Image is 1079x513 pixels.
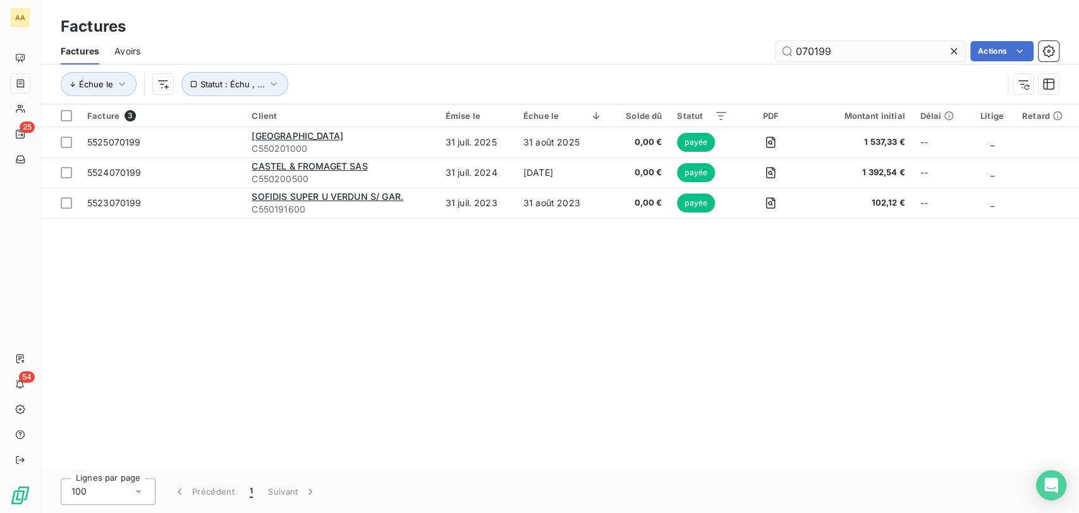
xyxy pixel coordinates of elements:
[920,111,962,121] div: Délai
[990,197,994,208] span: _
[252,161,367,171] span: CASTEL & FROMAGET SAS
[71,485,87,498] span: 100
[1022,111,1071,121] div: Retard
[87,167,142,178] span: 5524070199
[618,136,662,149] span: 0,00 €
[618,111,662,121] div: Solde dû
[61,15,126,38] h3: Factures
[814,166,905,179] span: 1 392,54 €
[677,194,715,213] span: payée
[252,130,343,141] span: [GEOGRAPHIC_DATA]
[523,111,602,121] div: Échue le
[516,158,610,188] td: [DATE]
[516,188,610,218] td: 31 août 2023
[814,111,905,121] div: Montant initial
[814,136,905,149] span: 1 537,33 €
[114,45,140,58] span: Avoirs
[20,121,35,133] span: 25
[677,111,727,121] div: Statut
[125,110,136,121] span: 3
[438,127,516,158] td: 31 juil. 2025
[1036,470,1066,500] div: Open Intercom Messenger
[252,111,430,121] div: Client
[166,478,242,505] button: Précédent
[200,79,265,89] span: Statut : Échu , ...
[618,197,662,209] span: 0,00 €
[970,41,1033,61] button: Actions
[977,111,1007,121] div: Litige
[743,111,799,121] div: PDF
[776,41,965,61] input: Rechercher
[913,188,970,218] td: --
[618,166,662,179] span: 0,00 €
[10,485,30,505] img: Logo LeanPay
[61,72,137,96] button: Échue le
[87,197,142,208] span: 5523070199
[252,203,430,216] span: C550191600
[87,137,141,147] span: 5525070199
[913,158,970,188] td: --
[446,111,508,121] div: Émise le
[10,8,30,28] div: AA
[252,191,403,202] span: SOFIDIS SUPER U VERDUN S/ GAR.
[814,197,905,209] span: 102,12 €
[677,163,715,182] span: payée
[677,133,715,152] span: payée
[252,142,430,155] span: C550201000
[87,111,119,121] span: Facture
[438,158,516,188] td: 31 juil. 2024
[181,72,288,96] button: Statut : Échu , ...
[516,127,610,158] td: 31 août 2025
[990,167,994,178] span: _
[260,478,324,505] button: Suivant
[242,478,260,505] button: 1
[79,79,113,89] span: Échue le
[250,485,253,498] span: 1
[19,371,35,383] span: 54
[990,137,994,147] span: _
[252,173,430,185] span: C550200500
[913,127,970,158] td: --
[61,45,99,58] span: Factures
[438,188,516,218] td: 31 juil. 2023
